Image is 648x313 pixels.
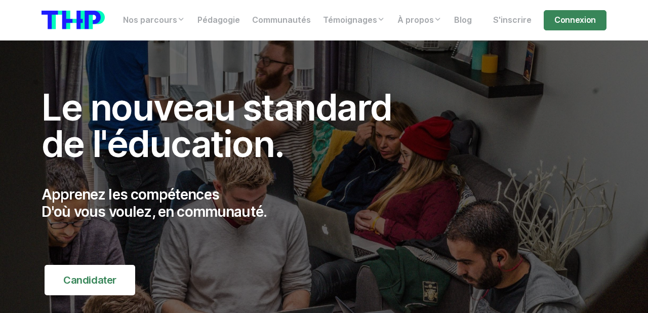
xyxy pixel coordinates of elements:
h1: Le nouveau standard de l'éducation. [42,89,414,162]
img: logo [42,11,105,29]
a: Pédagogie [191,10,246,30]
a: Connexion [544,10,606,30]
p: Apprenez les compétences D'où vous voulez, en communauté. [42,186,414,220]
a: Nos parcours [117,10,191,30]
a: Témoignages [317,10,391,30]
a: Communautés [246,10,317,30]
a: À propos [391,10,448,30]
a: S'inscrire [487,10,538,30]
a: Candidater [45,265,135,295]
a: Blog [448,10,478,30]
